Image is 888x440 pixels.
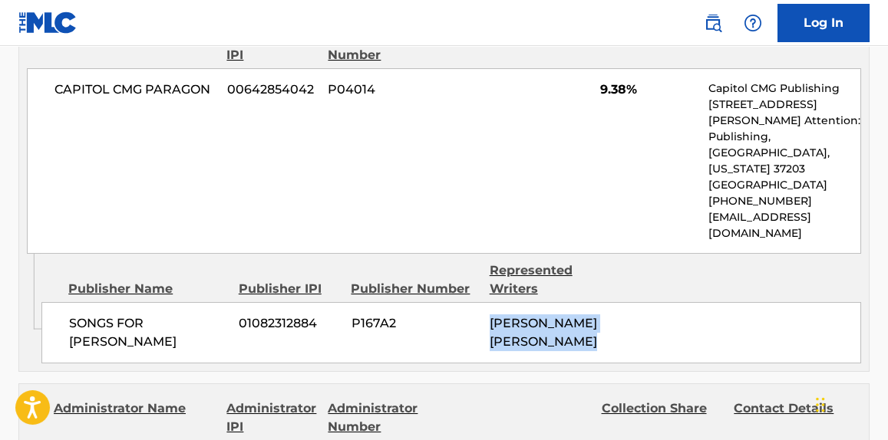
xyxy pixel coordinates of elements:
[698,8,728,38] a: Public Search
[351,280,477,298] div: Publisher Number
[490,261,616,298] div: Represented Writers
[352,314,478,333] span: P167A2
[704,14,722,32] img: search
[602,28,723,64] div: Collection Share
[54,80,216,99] span: CAPITOL CMG PARAGON
[708,209,860,241] p: [EMAIL_ADDRESS][DOMAIN_NAME]
[602,399,723,436] div: Collection Share
[239,280,340,298] div: Publisher IPI
[734,399,855,436] div: Contact Details
[811,366,888,440] iframe: Chat Widget
[227,80,316,99] span: 00642854042
[68,280,227,298] div: Publisher Name
[734,28,855,64] div: Contact Details
[328,80,449,99] span: P04014
[708,193,860,209] p: [PHONE_NUMBER]
[738,8,768,38] div: Help
[708,145,860,177] p: [GEOGRAPHIC_DATA], [US_STATE] 37203
[816,382,825,428] div: Drag
[777,4,870,42] a: Log In
[744,14,762,32] img: help
[328,399,449,436] div: Administrator Number
[328,28,449,64] div: Administrator Number
[226,28,316,64] div: Administrator IPI
[600,80,697,99] span: 9.38%
[708,80,860,97] p: Capitol CMG Publishing
[708,97,860,145] p: [STREET_ADDRESS][PERSON_NAME] Attention: Publishing,
[226,399,316,436] div: Administrator IPI
[54,399,215,436] div: Administrator Name
[54,28,215,64] div: Administrator Name
[708,177,860,193] p: [GEOGRAPHIC_DATA]
[18,11,78,34] img: MLC Logo
[69,314,227,351] span: SONGS FOR [PERSON_NAME]
[490,316,597,349] span: [PERSON_NAME] [PERSON_NAME]
[239,314,339,333] span: 01082312884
